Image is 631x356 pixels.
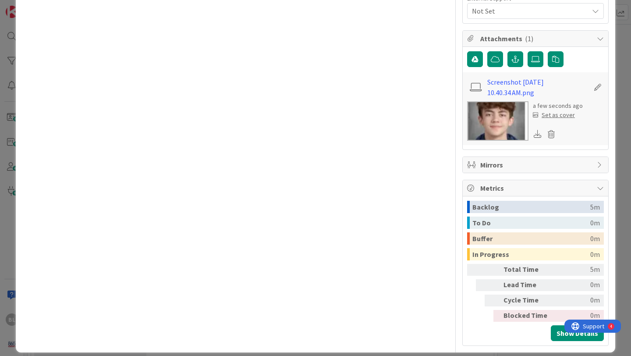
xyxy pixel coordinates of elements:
div: Set as cover [533,110,575,120]
div: Buffer [472,232,590,245]
span: Support [18,1,40,12]
div: In Progress [472,248,590,260]
div: Blocked Time [503,310,552,322]
div: 0m [590,217,600,229]
div: 0m [590,232,600,245]
div: 5m [590,201,600,213]
span: Metrics [480,183,592,193]
div: a few seconds ago [533,101,583,110]
div: 5m [555,264,600,276]
div: To Do [472,217,590,229]
div: Total Time [503,264,552,276]
button: Show Details [551,325,604,341]
span: Mirrors [480,160,592,170]
div: Backlog [472,201,590,213]
div: 4 [46,4,48,11]
a: Screenshot [DATE] 10.40.34 AM.png [487,77,589,98]
div: 0m [555,279,600,291]
div: 0m [555,310,600,322]
span: Not Set [472,6,588,16]
div: 0m [590,248,600,260]
div: 0m [555,295,600,306]
span: ( 1 ) [525,34,533,43]
div: Download [533,128,542,140]
div: Cycle Time [503,295,552,306]
span: Attachments [480,33,592,44]
div: Lead Time [503,279,552,291]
